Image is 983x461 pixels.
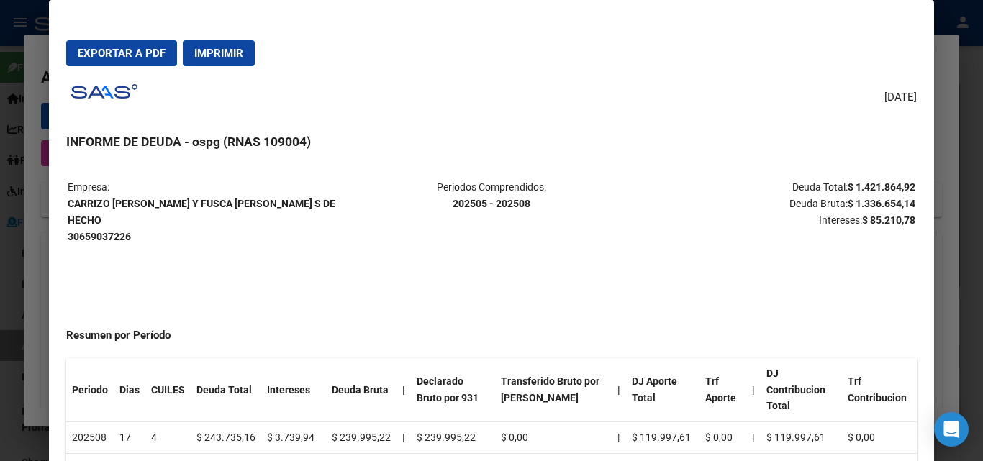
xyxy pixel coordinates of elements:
[842,358,917,422] th: Trf Contribucion
[761,358,842,422] th: DJ Contribucion Total
[114,358,145,422] th: Dias
[326,358,397,422] th: Deuda Bruta
[194,47,243,60] span: Imprimir
[884,89,917,106] span: [DATE]
[114,422,145,454] td: 17
[191,358,261,422] th: Deuda Total
[612,358,626,422] th: |
[862,214,915,226] strong: $ 85.210,78
[66,358,114,422] th: Periodo
[68,179,349,245] p: Empresa:
[397,422,411,454] td: |
[326,422,397,454] td: $ 239.995,22
[66,132,916,151] h3: INFORME DE DEUDA - ospg (RNAS 109004)
[183,40,255,66] button: Imprimir
[411,422,495,454] td: $ 239.995,22
[934,412,969,447] div: Open Intercom Messenger
[453,198,530,209] strong: 202505 - 202508
[612,422,626,454] td: |
[411,358,495,422] th: Declarado Bruto por 931
[626,358,700,422] th: DJ Aporte Total
[848,181,915,193] strong: $ 1.421.864,92
[350,179,632,212] p: Periodos Comprendidos:
[848,198,915,209] strong: $ 1.336.654,14
[626,422,700,454] td: $ 119.997,61
[495,358,611,422] th: Transferido Bruto por [PERSON_NAME]
[746,422,761,454] th: |
[66,327,916,344] h4: Resumen por Período
[495,422,611,454] td: $ 0,00
[261,358,326,422] th: Intereses
[78,47,166,60] span: Exportar a PDF
[191,422,261,454] td: $ 243.735,16
[145,422,191,454] td: 4
[699,358,746,422] th: Trf Aporte
[699,422,746,454] td: $ 0,00
[397,358,411,422] th: |
[842,422,917,454] td: $ 0,00
[145,358,191,422] th: CUILES
[68,198,335,242] strong: CARRIZO [PERSON_NAME] Y FUSCA [PERSON_NAME] S DE HECHO 30659037226
[261,422,326,454] td: $ 3.739,94
[66,40,177,66] button: Exportar a PDF
[761,422,842,454] td: $ 119.997,61
[746,358,761,422] th: |
[634,179,915,228] p: Deuda Total: Deuda Bruta: Intereses:
[66,422,114,454] td: 202508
